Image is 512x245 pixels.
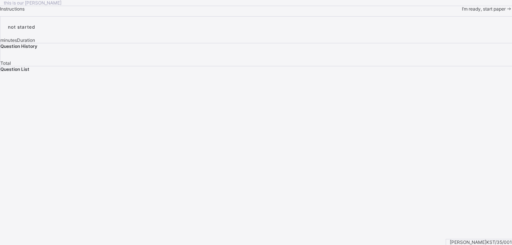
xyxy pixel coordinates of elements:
span: Question History [0,43,37,49]
span: [PERSON_NAME] [450,239,486,245]
span: minutes [0,37,17,43]
span: Total [0,60,11,66]
span: Duration [17,37,35,43]
span: I’m ready, start paper [462,6,506,12]
span: not started [8,24,35,30]
span: Question List [0,66,29,72]
span: KST/35/001 [486,239,512,245]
